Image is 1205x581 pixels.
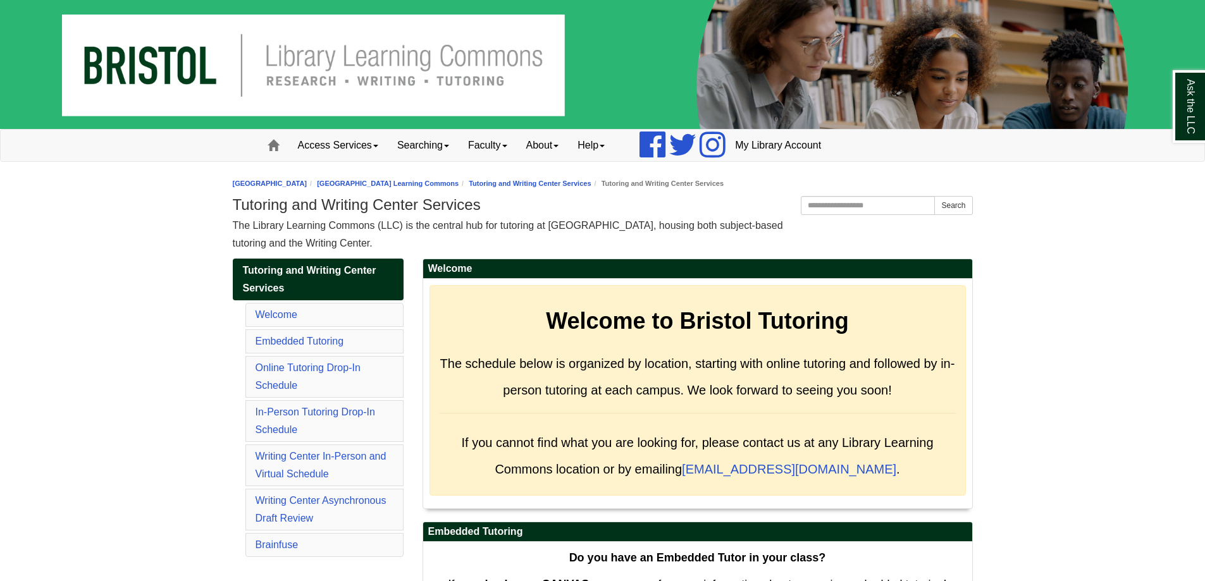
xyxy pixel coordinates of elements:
[256,451,386,479] a: Writing Center In-Person and Virtual Schedule
[256,362,361,391] a: Online Tutoring Drop-In Schedule
[682,462,896,476] a: [EMAIL_ADDRESS][DOMAIN_NAME]
[934,196,972,215] button: Search
[591,178,724,190] li: Tutoring and Writing Center Services
[423,522,972,542] h2: Embedded Tutoring
[461,436,933,476] span: If you cannot find what you are looking for, please contact us at any Library Learning Commons lo...
[243,265,376,293] span: Tutoring and Writing Center Services
[256,309,297,320] a: Welcome
[568,130,614,161] a: Help
[469,180,591,187] a: Tutoring and Writing Center Services
[256,539,299,550] a: Brainfuse
[388,130,459,161] a: Searching
[233,196,973,214] h1: Tutoring and Writing Center Services
[423,259,972,279] h2: Welcome
[440,357,955,397] span: The schedule below is organized by location, starting with online tutoring and followed by in-per...
[517,130,569,161] a: About
[256,407,375,435] a: In-Person Tutoring Drop-In Schedule
[288,130,388,161] a: Access Services
[233,180,307,187] a: [GEOGRAPHIC_DATA]
[459,130,517,161] a: Faculty
[233,259,404,300] a: Tutoring and Writing Center Services
[256,495,386,523] a: Writing Center Asynchronous Draft Review
[569,551,826,564] strong: Do you have an Embedded Tutor in your class?
[726,130,831,161] a: My Library Account
[233,220,783,248] span: The Library Learning Commons (LLC) is the central hub for tutoring at [GEOGRAPHIC_DATA], housing ...
[256,336,344,346] a: Embedded Tutoring
[317,180,459,187] a: [GEOGRAPHIC_DATA] Learning Commons
[233,178,973,190] nav: breadcrumb
[546,308,849,334] strong: Welcome to Bristol Tutoring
